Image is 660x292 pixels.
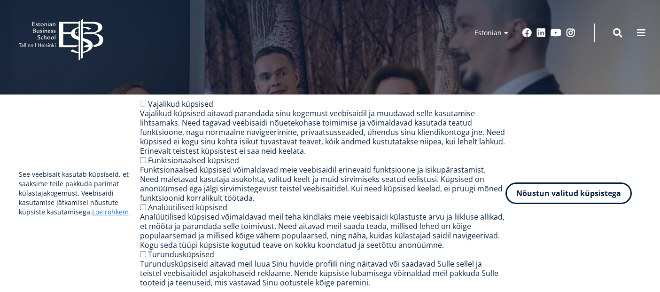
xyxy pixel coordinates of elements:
[522,28,532,38] a: Facebook
[140,109,505,156] div: Vajalikud küpsised aitavad parandada sinu kogemust veebisaidil ja muudavad selle kasutamise lihts...
[148,99,213,109] label: Vajalikud küpsised
[92,207,129,217] a: Loe rohkem
[140,165,505,203] div: Funktsionaalsed küpsised võimaldavad meie veebisaidil erinevaid funktsioone ja isikupärastamist. ...
[536,28,546,38] a: Linkedin
[566,28,575,38] a: Instagram
[148,249,214,260] label: Turundusküpsised
[140,259,505,287] div: Turundusküpsiseid aitavad meil luua Sinu huvide profiili ning näitavad või saadavad Sulle sellel ...
[551,28,561,38] a: Youtube
[19,170,140,217] p: See veebisait kasutab küpsiseid, et saaksime teile pakkuda parimat külastajakogemust. Veebisaidi ...
[148,155,239,166] label: Funktsionaalsed küpsised
[140,212,505,250] div: Analüütilised küpsised võimaldavad meil teha kindlaks meie veebisaidi külastuste arvu ja liikluse...
[148,202,227,213] label: Analüütilised küpsised
[505,182,632,204] button: Nõustun valitud küpsistega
